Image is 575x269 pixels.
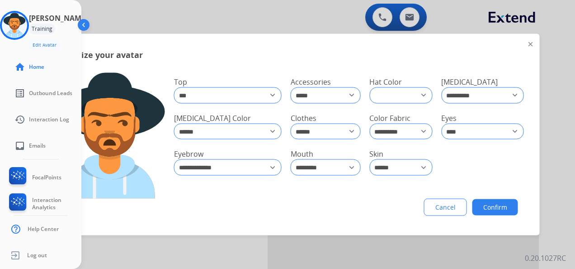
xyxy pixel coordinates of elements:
span: [MEDICAL_DATA] Color [174,113,251,123]
span: Outbound Leads [29,90,72,97]
span: Emails [29,142,46,149]
span: Home [29,63,44,71]
span: Interaction Log [29,116,69,123]
span: FocalPoints [32,174,61,181]
span: Clothes [291,113,316,123]
span: [MEDICAL_DATA] [441,77,498,87]
span: Top [174,77,187,87]
span: Mouth [291,149,313,159]
button: Confirm [472,199,518,216]
h3: [PERSON_NAME] [29,13,88,24]
img: close-button [528,42,533,47]
span: Interaction Analytics [32,197,81,211]
span: Skin [369,149,383,159]
button: Edit Avatar [29,40,60,50]
span: Hat Color [369,77,402,87]
mat-icon: list_alt [14,88,25,99]
mat-icon: home [14,62,25,72]
div: Training [29,24,55,34]
mat-icon: history [14,114,25,125]
span: Eyes [441,113,457,123]
span: Help Center [28,226,59,233]
span: Log out [27,252,47,259]
span: Eyebrow [174,149,203,159]
img: avatar [2,13,27,38]
a: FocalPoints [7,167,61,188]
button: Cancel [424,199,467,216]
span: Color Fabric [369,113,410,123]
p: 0.20.1027RC [525,253,566,264]
a: Interaction Analytics [7,193,81,214]
span: Accessories [291,77,331,87]
mat-icon: inbox [14,140,25,151]
span: Customize your avatar [50,48,143,61]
